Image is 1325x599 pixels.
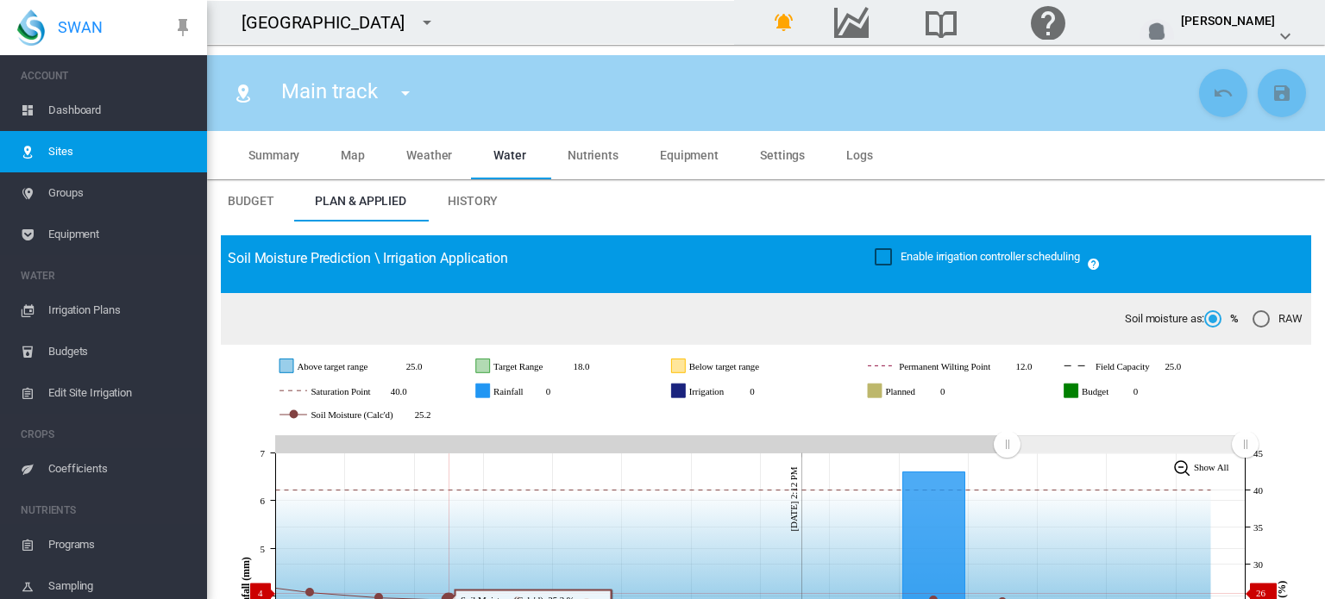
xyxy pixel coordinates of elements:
span: Dashboard [48,90,193,131]
span: Irrigation Plans [48,290,193,331]
span: ACCOUNT [21,62,193,90]
button: icon-bell-ring [767,5,801,40]
rect: Zoom chart using cursor arrows [1007,436,1245,453]
span: History [448,194,498,208]
md-icon: Search the knowledge base [920,12,962,33]
span: WATER [21,262,193,290]
img: profile.jpg [1140,19,1174,53]
span: Budget [228,194,273,208]
span: CROPS [21,421,193,448]
span: Nutrients [568,148,619,162]
span: Equipment [48,214,193,255]
g: Above target range [280,359,436,375]
g: Permanent Wilting Point [872,359,1064,375]
tspan: 35 [1253,522,1263,533]
span: Programs [48,524,193,565]
span: Logs [846,148,873,162]
g: Irrigation [675,384,783,400]
span: Main track [281,79,378,103]
button: icon-menu-down [410,5,444,40]
span: Edit Site Irrigation [48,372,193,414]
tspan: 30 [1253,559,1263,570]
md-icon: icon-chevron-down [1275,26,1296,47]
md-icon: icon-map-marker-radius [233,83,254,103]
g: Planned [872,384,974,400]
g: Rainfall [478,384,577,400]
g: Zoom chart using cursor arrows [1230,429,1260,459]
tspan: 45 [1253,448,1263,459]
g: Budget [1070,384,1169,400]
span: NUTRIENTS [21,496,193,524]
span: Soil moisture as: [1125,311,1204,327]
g: Zoom chart using cursor arrows [992,429,1022,459]
span: Soil Moisture Prediction \ Irrigation Application [228,250,508,266]
md-icon: icon-menu-down [417,12,437,33]
g: Field Capacity [1070,359,1215,375]
span: Summary [248,148,299,162]
md-icon: icon-menu-down [395,83,416,103]
md-radio-button: RAW [1253,310,1303,327]
span: Weather [406,148,452,162]
g: Soil Moisture (Calc'd) [280,408,459,424]
span: Equipment [660,148,719,162]
span: Plan & Applied [315,194,406,208]
span: Water [493,148,526,162]
button: Click to go to list of Sites [226,76,261,110]
div: [GEOGRAPHIC_DATA] [242,10,405,34]
tspan: 5 [261,544,266,554]
md-icon: Click here for help [1027,12,1069,33]
button: [PERSON_NAME] icon-chevron-down [1134,5,1301,40]
span: Budgets [48,331,193,372]
span: SWAN [58,16,103,38]
md-icon: icon-content-save [1272,83,1292,103]
g: Saturation Point [280,384,435,400]
md-icon: icon-pin [173,17,193,38]
span: Map [341,148,365,162]
button: Save Changes [1258,69,1306,117]
img: SWAN-Landscape-Logo-Colour-drop.png [17,9,45,46]
g: Target Range [478,359,606,375]
md-icon: icon-bell-ring [774,12,794,33]
tspan: 40 [1253,485,1263,496]
md-radio-button: % [1204,310,1239,327]
span: Sites [48,131,193,172]
tspan: 6 [261,496,266,506]
tspan: [DATE] 2:12 PM [788,466,799,531]
tspan: 7 [261,448,266,459]
circle: Soil Moisture (Calc'd) Fri 22 Aug, 2025 26.2 [306,589,313,596]
button: icon-menu-down [388,76,423,110]
button: Cancel Changes [1199,69,1247,117]
span: Groups [48,172,193,214]
g: Below target range [675,359,829,375]
span: Coefficients [48,448,193,490]
span: Settings [760,148,805,162]
tspan: Show All [1194,462,1229,472]
span: Enable irrigation controller scheduling [901,250,1079,263]
md-icon: Go to the Data Hub [831,12,872,33]
div: [PERSON_NAME] [1181,5,1275,36]
md-checkbox: Enable irrigation controller scheduling [875,249,1079,265]
md-icon: icon-undo [1213,83,1234,103]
